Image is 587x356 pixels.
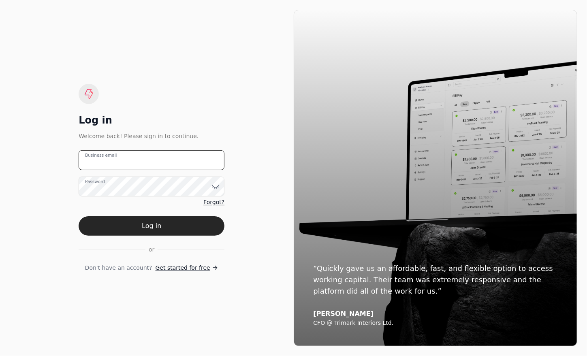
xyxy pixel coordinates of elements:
[314,310,558,318] div: [PERSON_NAME]
[149,245,154,254] span: or
[314,320,558,327] div: CFO @ Trimark Interiors Ltd.
[156,264,210,272] span: Get started for free
[85,179,105,185] label: Password
[85,152,117,159] label: Business email
[85,264,152,272] span: Don't have an account?
[314,263,558,297] div: “Quickly gave us an affordable, fast, and flexible option to access working capital. Their team w...
[79,132,224,141] div: Welcome back! Please sign in to continue.
[203,198,224,207] a: Forgot?
[156,264,218,272] a: Get started for free
[79,114,224,127] div: Log in
[79,216,224,236] button: Log in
